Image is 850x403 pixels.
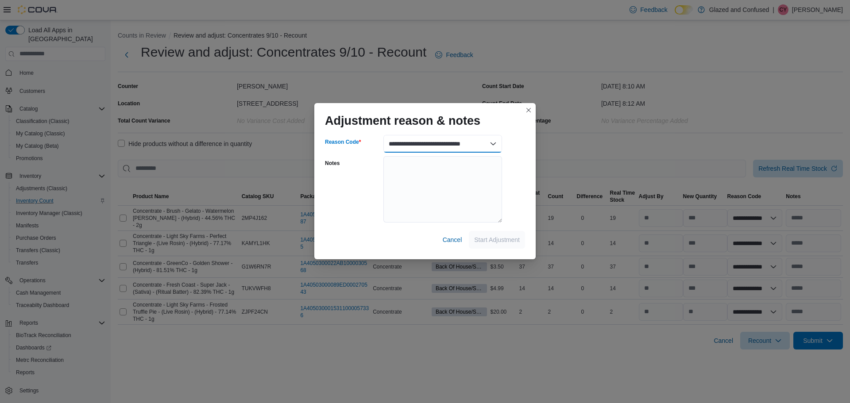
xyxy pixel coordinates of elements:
[439,231,466,249] button: Cancel
[325,160,340,167] label: Notes
[474,235,520,244] span: Start Adjustment
[523,105,534,115] button: Closes this modal window
[469,231,525,249] button: Start Adjustment
[325,138,361,146] label: Reason Code
[443,235,462,244] span: Cancel
[325,114,480,128] h1: Adjustment reason & notes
